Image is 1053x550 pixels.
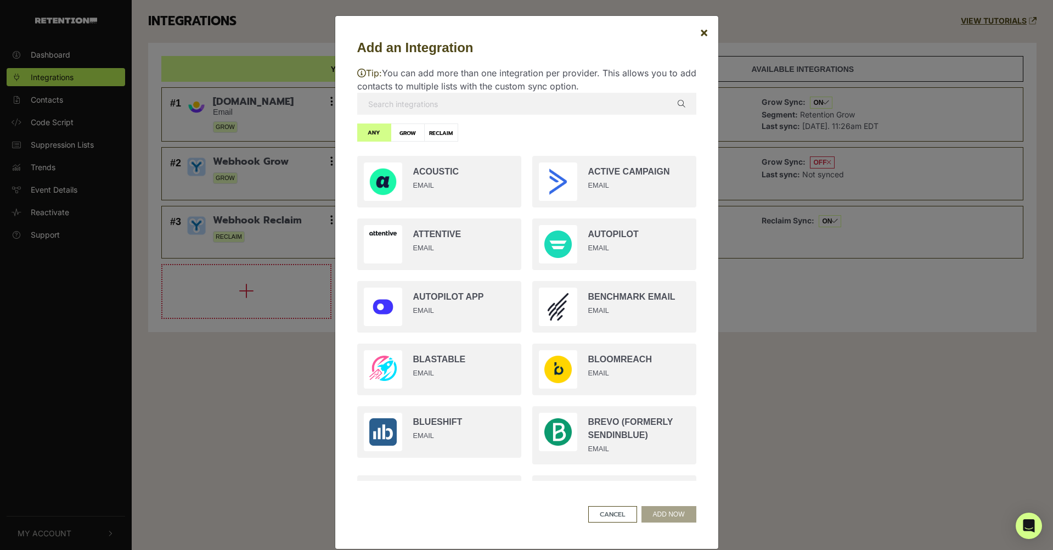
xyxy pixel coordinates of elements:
[424,124,458,142] label: RECLAIM
[700,24,708,40] span: ×
[691,17,717,48] button: Close
[357,93,696,115] input: Search integrations
[357,68,382,78] span: Tip:
[357,66,696,93] p: You can add more than one integration per provider. This allows you to add contacts to multiple l...
[357,38,696,58] h5: Add an Integration
[1016,513,1042,539] div: Open Intercom Messenger
[391,124,425,142] label: GROW
[357,124,391,142] label: ANY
